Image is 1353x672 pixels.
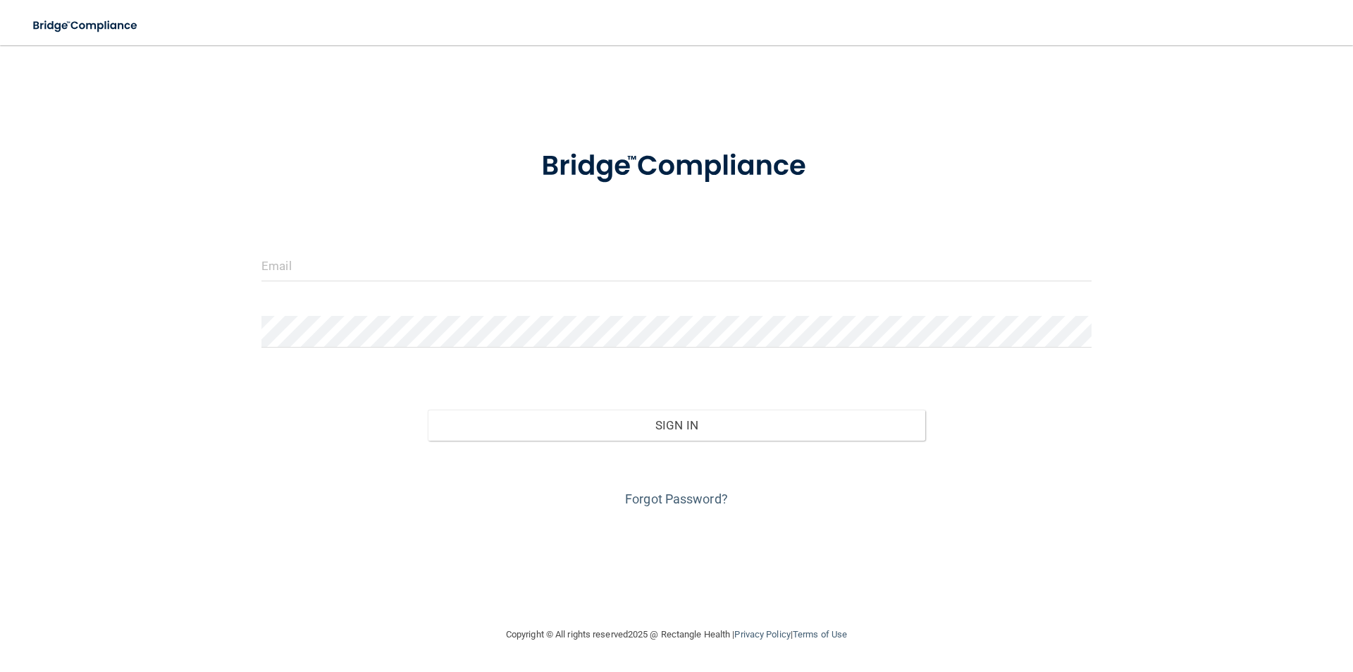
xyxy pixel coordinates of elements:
[512,130,841,203] img: bridge_compliance_login_screen.278c3ca4.svg
[734,629,790,640] a: Privacy Policy
[625,491,728,506] a: Forgot Password?
[793,629,847,640] a: Terms of Use
[21,11,151,40] img: bridge_compliance_login_screen.278c3ca4.svg
[261,250,1092,281] input: Email
[428,410,926,441] button: Sign In
[419,612,934,657] div: Copyright © All rights reserved 2025 @ Rectangle Health | |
